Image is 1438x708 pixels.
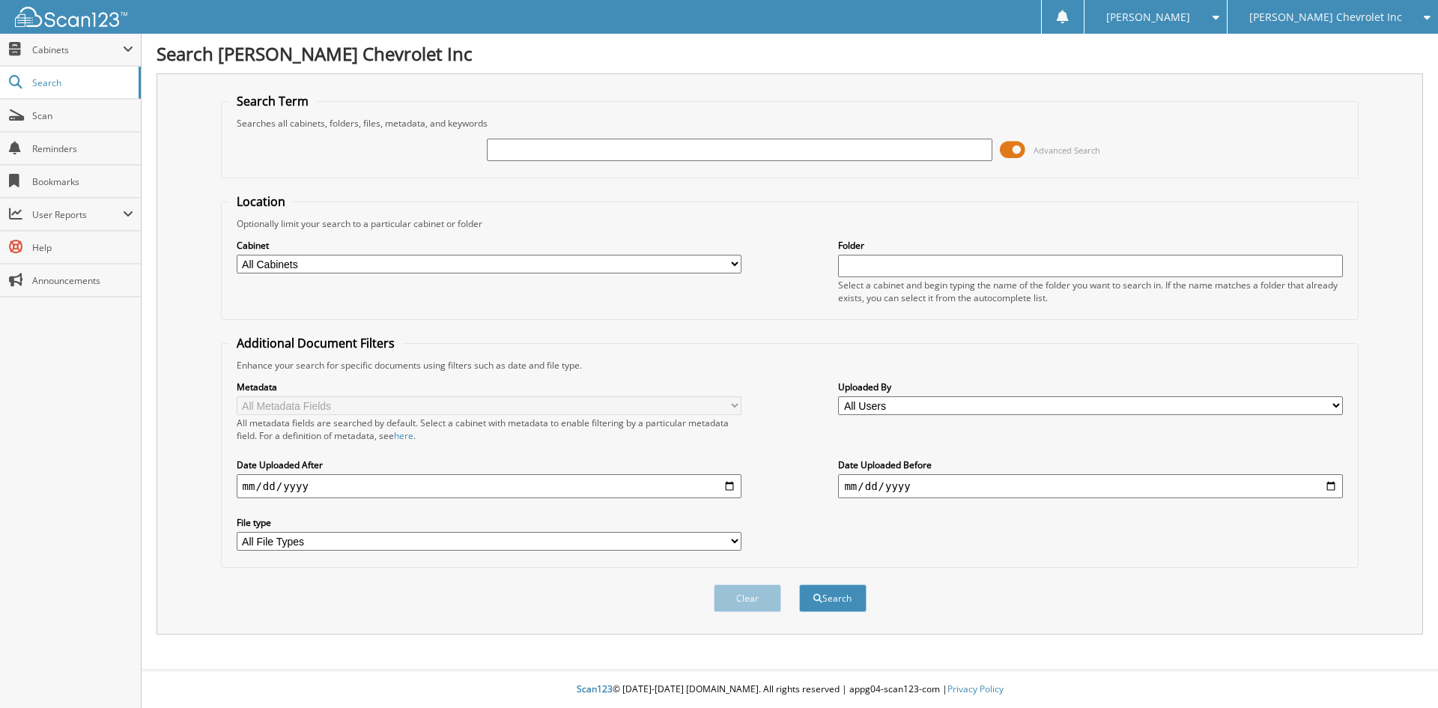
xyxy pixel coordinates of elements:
[838,459,1343,471] label: Date Uploaded Before
[229,217,1351,230] div: Optionally limit your search to a particular cabinet or folder
[1106,13,1190,22] span: [PERSON_NAME]
[32,43,123,56] span: Cabinets
[237,417,741,442] div: All metadata fields are searched by default. Select a cabinet with metadata to enable filtering b...
[237,516,741,529] label: File type
[32,274,133,287] span: Announcements
[237,459,741,471] label: Date Uploaded After
[947,683,1004,695] a: Privacy Policy
[838,474,1343,498] input: end
[1034,145,1100,156] span: Advanced Search
[32,109,133,122] span: Scan
[237,239,741,252] label: Cabinet
[229,359,1351,372] div: Enhance your search for specific documents using filters such as date and file type.
[32,142,133,155] span: Reminders
[142,671,1438,708] div: © [DATE]-[DATE] [DOMAIN_NAME]. All rights reserved | appg04-scan123-com |
[838,239,1343,252] label: Folder
[15,7,127,27] img: scan123-logo-white.svg
[32,76,131,89] span: Search
[237,474,741,498] input: start
[838,279,1343,304] div: Select a cabinet and begin typing the name of the folder you want to search in. If the name match...
[229,193,293,210] legend: Location
[714,584,781,612] button: Clear
[157,41,1423,66] h1: Search [PERSON_NAME] Chevrolet Inc
[229,117,1351,130] div: Searches all cabinets, folders, files, metadata, and keywords
[577,683,613,695] span: Scan123
[394,429,413,442] a: here
[32,208,123,221] span: User Reports
[229,335,402,351] legend: Additional Document Filters
[32,241,133,254] span: Help
[32,175,133,188] span: Bookmarks
[799,584,867,612] button: Search
[229,93,316,109] legend: Search Term
[838,381,1343,393] label: Uploaded By
[237,381,741,393] label: Metadata
[1249,13,1402,22] span: [PERSON_NAME] Chevrolet Inc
